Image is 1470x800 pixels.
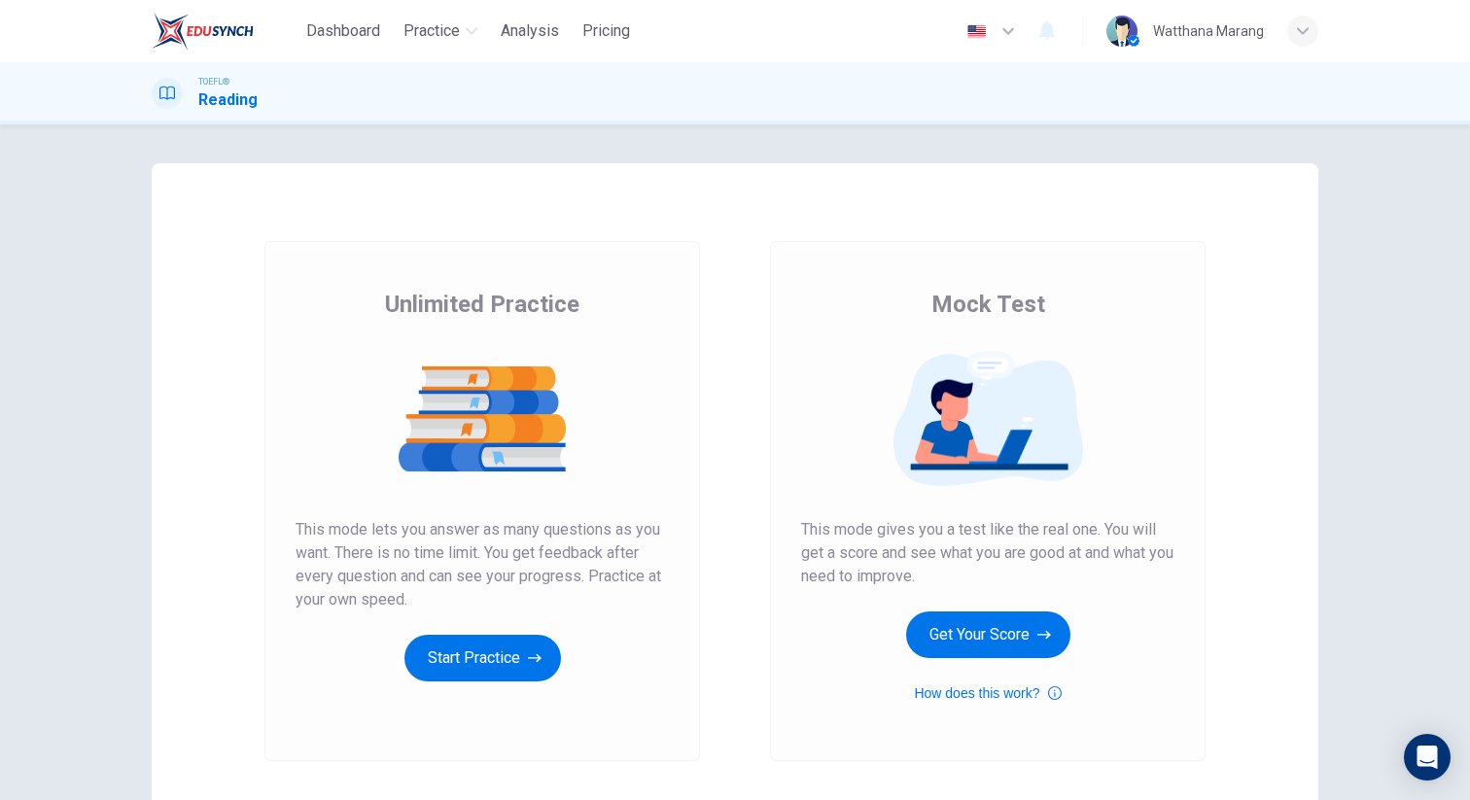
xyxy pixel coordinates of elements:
h1: Reading [198,88,258,112]
img: EduSynch logo [152,12,254,51]
span: This mode gives you a test like the real one. You will get a score and see what you are good at a... [801,518,1174,588]
button: How does this work? [914,681,1061,705]
button: Practice [396,14,485,49]
a: EduSynch logo [152,12,298,51]
span: This mode lets you answer as many questions as you want. There is no time limit. You get feedback... [296,518,669,611]
span: TOEFL® [198,75,229,88]
button: Start Practice [404,635,561,681]
span: Mock Test [931,289,1045,320]
div: Watthana Marang [1153,19,1264,43]
span: Practice [403,19,460,43]
button: Dashboard [298,14,388,49]
img: en [964,24,989,39]
span: Unlimited Practice [385,289,579,320]
img: Profile picture [1106,16,1137,47]
button: Analysis [493,14,567,49]
span: Analysis [501,19,559,43]
button: Get Your Score [906,611,1070,658]
div: Open Intercom Messenger [1404,734,1451,781]
span: Dashboard [306,19,380,43]
span: Pricing [582,19,630,43]
button: Pricing [575,14,638,49]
